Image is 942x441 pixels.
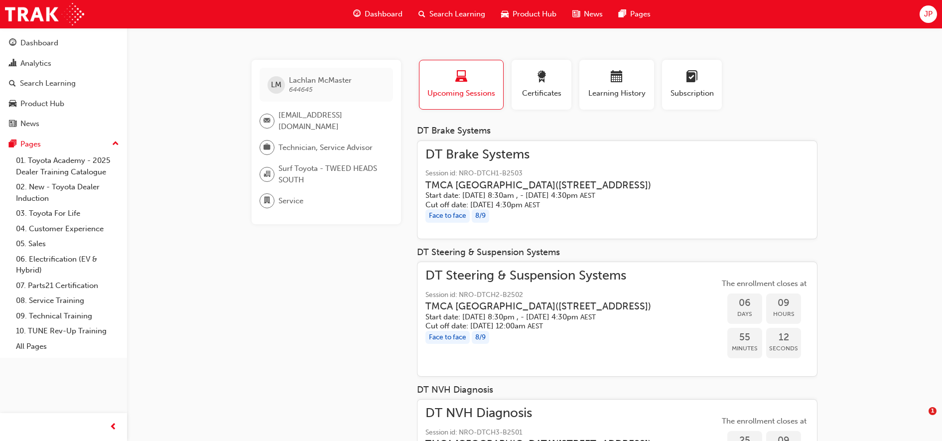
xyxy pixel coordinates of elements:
[278,163,385,185] span: Surf Toyota - TWEED HEADS SOUTH
[425,300,651,312] h3: TMCA [GEOGRAPHIC_DATA] ( [STREET_ADDRESS] )
[12,308,123,324] a: 09. Technical Training
[289,85,313,94] span: 644645
[727,332,762,343] span: 55
[12,221,123,237] a: 04. Customer Experience
[278,110,385,132] span: [EMAIL_ADDRESS][DOMAIN_NAME]
[536,71,547,84] span: award-icon
[12,153,123,179] a: 01. Toyota Academy - 2025 Dealer Training Catalogue
[630,8,651,20] span: Pages
[686,71,698,84] span: learningplan-icon
[425,191,651,200] h5: Start date: [DATE] 8:30am , - [DATE] 4:30pm
[425,290,667,301] span: Session id: NRO-DTCH2-B2502
[365,8,403,20] span: Dashboard
[472,209,489,223] div: 8 / 9
[4,74,123,93] a: Search Learning
[929,407,937,415] span: 1
[353,8,361,20] span: guage-icon
[9,140,16,149] span: pages-icon
[501,8,509,20] span: car-icon
[572,8,580,20] span: news-icon
[425,270,809,368] a: DT Steering & Suspension SystemsSession id: NRO-DTCH2-B2502TMCA [GEOGRAPHIC_DATA]([STREET_ADDRESS...
[429,8,485,20] span: Search Learning
[9,59,16,68] span: chart-icon
[924,8,933,20] span: JP
[611,4,659,24] a: pages-iconPages
[580,313,596,321] span: Australian Eastern Standard Time AEST
[4,32,123,135] button: DashboardAnalyticsSearch LearningProduct HubNews
[455,71,467,84] span: laptop-icon
[20,58,51,69] div: Analytics
[908,407,932,431] iframe: Intercom live chat
[112,138,119,150] span: up-icon
[264,141,270,154] span: briefcase-icon
[20,118,39,130] div: News
[4,95,123,113] a: Product Hub
[4,135,123,153] button: Pages
[766,297,801,309] span: 09
[20,78,76,89] div: Search Learning
[425,331,470,344] div: Face to face
[564,4,611,24] a: news-iconNews
[425,321,651,331] h5: Cut off date: [DATE] 12:00am
[719,416,809,427] span: The enrollment closes at
[278,195,303,207] span: Service
[417,385,817,396] div: DT NVH Diagnosis
[271,79,281,91] span: LM
[264,115,270,128] span: email-icon
[425,408,667,419] span: DT NVH Diagnosis
[587,88,647,99] span: Learning History
[727,343,762,354] span: Minutes
[12,278,123,294] a: 07. Parts21 Certification
[4,34,123,52] a: Dashboard
[611,71,623,84] span: calendar-icon
[419,60,504,110] button: Upcoming Sessions
[427,88,496,99] span: Upcoming Sessions
[493,4,564,24] a: car-iconProduct Hub
[289,76,352,85] span: Lachlan McMaster
[579,60,654,110] button: Learning History
[766,332,801,343] span: 12
[5,3,84,25] img: Trak
[425,179,651,191] h3: TMCA [GEOGRAPHIC_DATA] ( [STREET_ADDRESS] )
[20,139,41,150] div: Pages
[425,270,667,282] span: DT Steering & Suspension Systems
[12,179,123,206] a: 02. New - Toyota Dealer Induction
[264,194,270,207] span: department-icon
[264,168,270,181] span: organisation-icon
[417,247,817,258] div: DT Steering & Suspension Systems
[425,312,651,322] h5: Start date: [DATE] 8:30pm , - [DATE] 4:30pm
[727,297,762,309] span: 06
[580,191,595,200] span: Australian Eastern Standard Time AEST
[9,79,16,88] span: search-icon
[525,201,540,209] span: Australian Eastern Standard Time AEST
[425,149,667,160] span: DT Brake Systems
[425,168,667,179] span: Session id: NRO-DTCH1-B2503
[920,5,937,23] button: JP
[512,60,571,110] button: Certificates
[425,200,651,210] h5: Cut off date: [DATE] 4:30pm
[519,88,564,99] span: Certificates
[9,100,16,109] span: car-icon
[9,120,16,129] span: news-icon
[9,39,16,48] span: guage-icon
[110,421,117,434] span: prev-icon
[4,54,123,73] a: Analytics
[12,323,123,339] a: 10. TUNE Rev-Up Training
[766,343,801,354] span: Seconds
[12,206,123,221] a: 03. Toyota For Life
[4,115,123,133] a: News
[417,126,817,137] div: DT Brake Systems
[619,8,626,20] span: pages-icon
[425,427,667,439] span: Session id: NRO-DTCH3-B2501
[425,209,470,223] div: Face to face
[727,308,762,320] span: Days
[12,339,123,354] a: All Pages
[410,4,493,24] a: search-iconSearch Learning
[719,278,809,290] span: The enrollment closes at
[662,60,722,110] button: Subscription
[670,88,714,99] span: Subscription
[345,4,410,24] a: guage-iconDashboard
[12,236,123,252] a: 05. Sales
